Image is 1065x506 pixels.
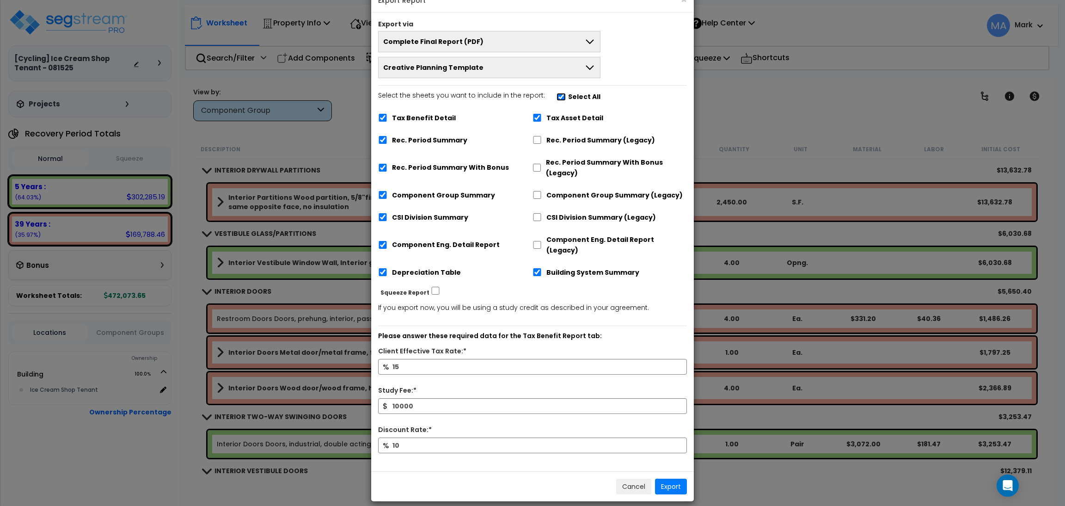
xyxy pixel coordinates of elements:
label: Rec. Period Summary With Bonus (Legacy) [546,157,687,179]
label: Component Group Summary (Legacy) [546,190,683,201]
label: Component Eng. Detail Report (Legacy) [546,234,687,256]
label: Building System Summary [546,267,639,278]
label: Tax Asset Detail [546,113,603,123]
span: % [383,361,389,372]
label: CSI Division Summary [392,212,468,223]
label: Component Eng. Detail Report [392,240,500,250]
button: Creative Planning Template [378,57,600,78]
label: Rec. Period Summary With Bonus [392,162,509,173]
label: Squeeze Report [380,287,429,298]
label: Client Effective Tax Rate:* [378,346,466,357]
label: Rec. Period Summary (Legacy) [546,135,655,146]
button: Export [655,479,687,494]
label: Study Fee:* [378,385,416,396]
label: Tax Benefit Detail [392,113,456,123]
span: Creative Planning Template [383,63,484,72]
p: If you export now, you will be using a study credit as described in your agreement. [378,302,687,314]
p: Please answer these required data for the Tax Benefit Report tab: [378,331,687,342]
label: Component Group Summary [392,190,495,201]
label: Discount Rate:* [378,425,432,435]
label: Export via [378,19,413,29]
label: Rec. Period Summary [392,135,467,146]
input: Select the sheets you want to include in the report:Select All [557,93,566,101]
label: Depreciation Table [392,267,461,278]
label: CSI Division Summary (Legacy) [546,212,656,223]
span: Complete Final Report (PDF) [383,37,484,46]
label: Select All [568,92,600,102]
button: Cancel [616,479,651,494]
p: Select the sheets you want to include in the report: [378,90,545,101]
button: Complete Final Report (PDF) [378,31,600,52]
span: $ [383,401,388,411]
div: Open Intercom Messenger [997,475,1019,497]
span: % [383,440,389,450]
